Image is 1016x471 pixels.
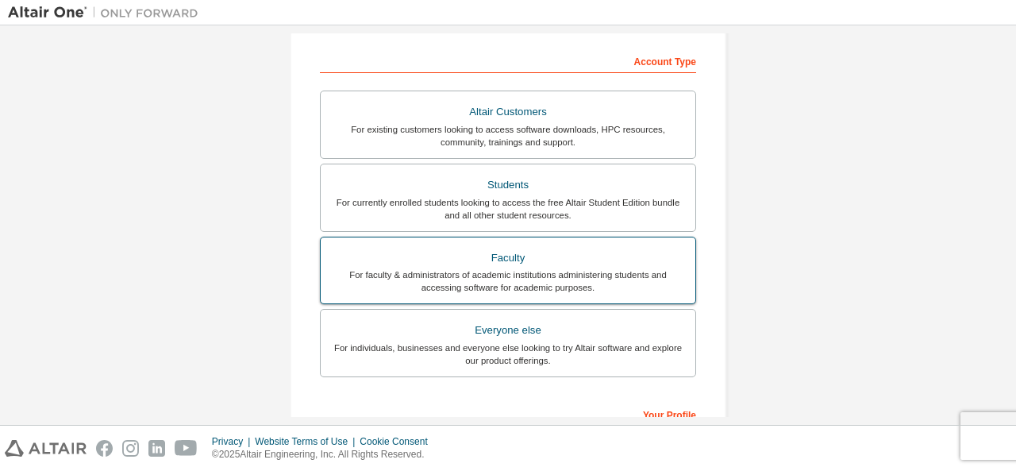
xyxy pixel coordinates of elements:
[212,448,437,461] p: © 2025 Altair Engineering, Inc. All Rights Reserved.
[8,5,206,21] img: Altair One
[330,174,686,196] div: Students
[330,123,686,149] div: For existing customers looking to access software downloads, HPC resources, community, trainings ...
[330,268,686,294] div: For faculty & administrators of academic institutions administering students and accessing softwa...
[320,401,696,427] div: Your Profile
[330,247,686,269] div: Faculty
[212,435,255,448] div: Privacy
[148,440,165,457] img: linkedin.svg
[175,440,198,457] img: youtube.svg
[330,196,686,222] div: For currently enrolled students looking to access the free Altair Student Edition bundle and all ...
[360,435,437,448] div: Cookie Consent
[330,342,686,367] div: For individuals, businesses and everyone else looking to try Altair software and explore our prod...
[96,440,113,457] img: facebook.svg
[122,440,139,457] img: instagram.svg
[255,435,360,448] div: Website Terms of Use
[330,319,686,342] div: Everyone else
[5,440,87,457] img: altair_logo.svg
[320,48,696,73] div: Account Type
[330,101,686,123] div: Altair Customers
